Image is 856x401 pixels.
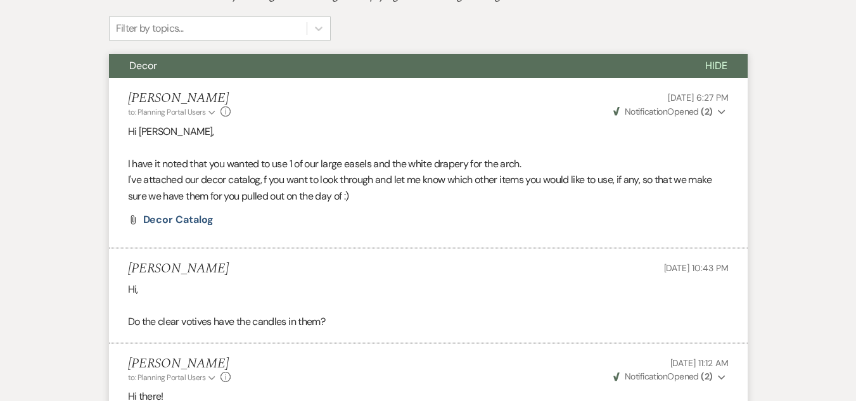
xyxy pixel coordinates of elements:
strong: ( 2 ) [701,371,712,382]
button: Hide [685,54,748,78]
span: Hide [705,59,727,72]
button: Decor [109,54,685,78]
span: Decor [129,59,157,72]
button: to: Planning Portal Users [128,372,218,383]
span: [DATE] 10:43 PM [664,262,729,274]
span: to: Planning Portal Users [128,372,206,383]
p: Hi [PERSON_NAME], [128,124,729,140]
h5: [PERSON_NAME] [128,261,229,277]
span: Opened [613,106,713,117]
span: Notification [625,371,667,382]
span: Opened [613,371,713,382]
div: Filter by topics... [116,21,184,36]
p: Hi, [128,281,729,298]
button: to: Planning Portal Users [128,106,218,118]
span: Notification [625,106,667,117]
span: to: Planning Portal Users [128,107,206,117]
p: Do the clear votives have the candles in them? [128,314,729,330]
strong: ( 2 ) [701,106,712,117]
span: [DATE] 11:12 AM [670,357,729,369]
button: NotificationOpened (2) [611,370,729,383]
p: I have it noted that you wanted to use 1 of our large easels and the white drapery for the arch. [128,156,729,172]
span: Decor Catalog [143,213,214,226]
a: Decor Catalog [143,215,214,225]
span: [DATE] 6:27 PM [668,92,728,103]
button: NotificationOpened (2) [611,105,729,118]
h5: [PERSON_NAME] [128,91,231,106]
h5: [PERSON_NAME] [128,356,231,372]
p: I've attached our decor catalog, f you want to look through and let me know which other items you... [128,172,729,204]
